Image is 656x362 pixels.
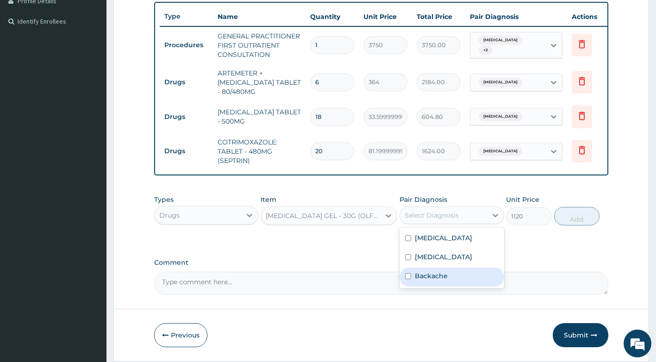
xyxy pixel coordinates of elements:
[159,211,180,220] div: Drugs
[415,252,472,262] label: [MEDICAL_DATA]
[213,133,306,170] td: COTRIMOXAZOLE: TABLET - 480MG (SEPTRIN)
[213,64,306,101] td: ARTEMETER + [MEDICAL_DATA] TABLET - 80/480MG
[415,271,448,281] label: Backache
[160,8,213,25] th: Type
[306,7,359,26] th: Quantity
[506,195,539,204] label: Unit Price
[5,253,176,285] textarea: Type your message and hit 'Enter'
[213,7,306,26] th: Name
[412,7,465,26] th: Total Price
[553,323,608,347] button: Submit
[213,27,306,64] td: GENERAL PRACTITIONER FIRST OUTPATIENT CONSULTATION
[160,37,213,54] td: Procedures
[261,195,276,204] label: Item
[154,196,174,204] label: Types
[400,195,447,204] label: Pair Diagnosis
[479,78,522,87] span: [MEDICAL_DATA]
[405,211,459,220] div: Select Diagnosis
[54,117,128,210] span: We're online!
[479,36,522,45] span: [MEDICAL_DATA]
[266,211,381,220] div: [MEDICAL_DATA] GEL - 30G (OLFEN)
[567,7,613,26] th: Actions
[465,7,567,26] th: Pair Diagnosis
[415,233,472,243] label: [MEDICAL_DATA]
[554,207,600,225] button: Add
[154,323,207,347] button: Previous
[213,103,306,131] td: [MEDICAL_DATA] TABLET - 500MG
[479,46,493,55] span: + 2
[479,112,522,121] span: [MEDICAL_DATA]
[152,5,174,27] div: Minimize live chat window
[154,259,609,267] label: Comment
[160,143,213,160] td: Drugs
[48,52,156,64] div: Chat with us now
[17,46,37,69] img: d_794563401_company_1708531726252_794563401
[160,108,213,125] td: Drugs
[160,74,213,91] td: Drugs
[479,147,522,156] span: [MEDICAL_DATA]
[359,7,412,26] th: Unit Price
